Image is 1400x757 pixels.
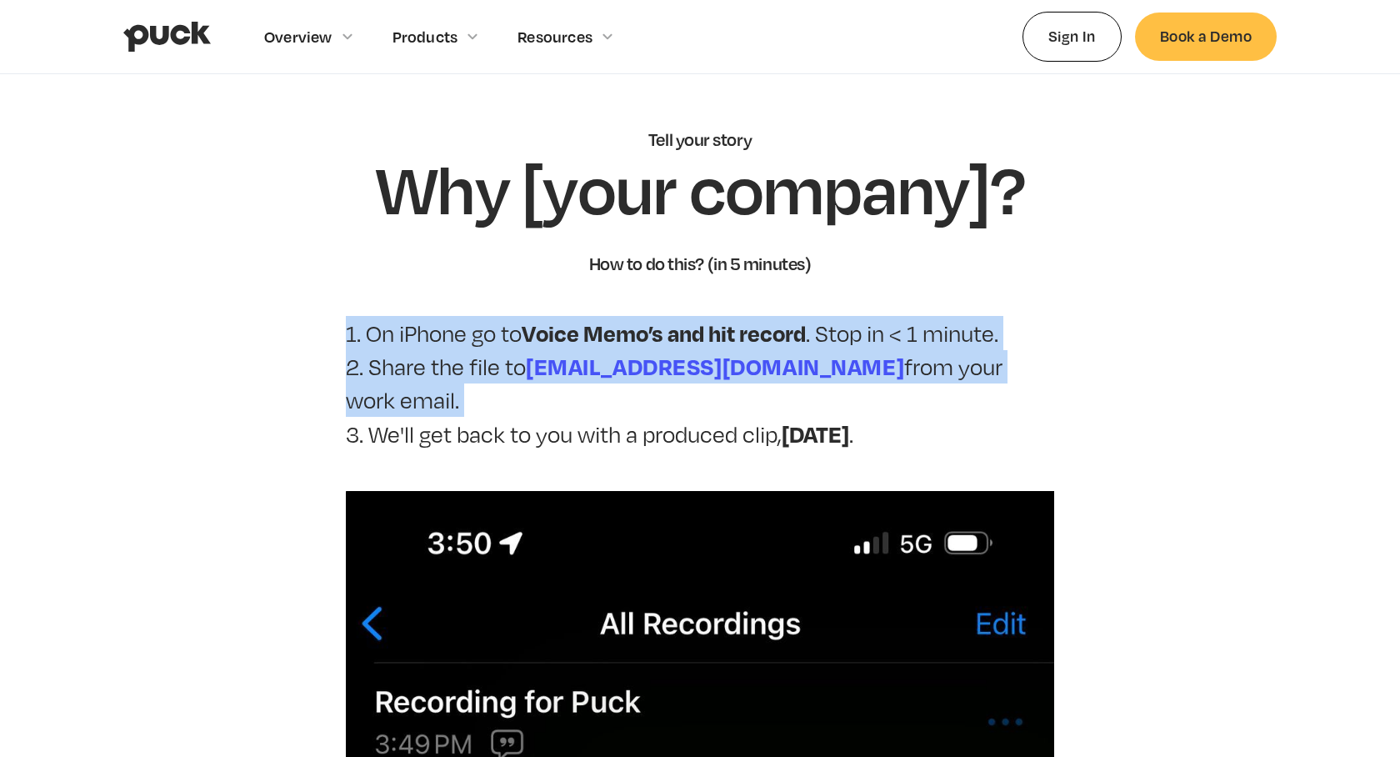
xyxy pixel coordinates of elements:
a: Sign In [1022,12,1122,61]
p: 1. On iPhone go to . Stop in < 1 minute. 2. Share the file to from your work email. 3. We'll get ... [346,316,1054,451]
a: [EMAIL_ADDRESS][DOMAIN_NAME] [526,353,904,380]
strong: [DATE] [782,419,849,449]
div: Products [392,28,458,46]
h1: Why [your company]? [376,152,1024,225]
h1: Tell your story [648,128,752,152]
h1: How to do this? (in 5 minutes) [589,252,812,276]
strong: Voice Memo’s and hit record [522,318,806,348]
div: Resources [517,28,592,46]
div: Overview [264,28,332,46]
a: Book a Demo [1135,13,1277,60]
strong: [EMAIL_ADDRESS][DOMAIN_NAME] [526,351,904,381]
